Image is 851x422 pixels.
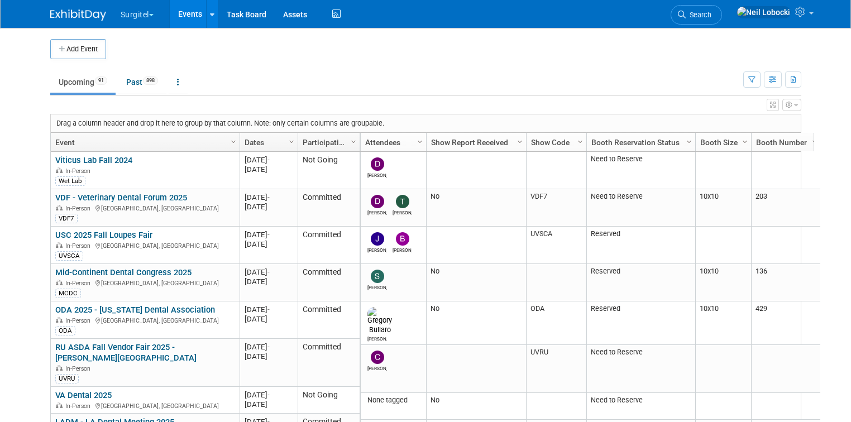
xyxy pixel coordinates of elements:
[245,314,293,324] div: [DATE]
[347,133,360,150] a: Column Settings
[371,157,384,171] img: Daniel Green
[245,390,293,400] div: [DATE]
[56,365,63,371] img: In-Person Event
[245,155,293,165] div: [DATE]
[414,133,426,150] a: Column Settings
[56,317,63,323] img: In-Person Event
[367,171,387,178] div: Daniel Green
[393,246,412,253] div: Brian Craig
[683,133,695,150] a: Column Settings
[431,133,519,152] a: Show Report Received
[426,264,526,301] td: No
[426,301,526,345] td: No
[245,352,293,361] div: [DATE]
[245,165,293,174] div: [DATE]
[586,301,695,345] td: Reserved
[245,277,293,286] div: [DATE]
[267,193,270,202] span: -
[515,137,524,146] span: Column Settings
[245,202,293,212] div: [DATE]
[365,133,419,152] a: Attendees
[267,231,270,239] span: -
[396,195,409,208] img: Tim Faircloth
[531,133,579,152] a: Show Code
[586,189,695,227] td: Need to Reserve
[751,264,821,301] td: 136
[298,339,360,387] td: Committed
[298,189,360,227] td: Committed
[574,133,586,150] a: Column Settings
[365,396,422,405] div: None tagged
[65,167,94,175] span: In-Person
[303,133,352,152] a: Participation
[65,365,94,372] span: In-Person
[371,351,384,364] img: Christopher Martinez
[415,137,424,146] span: Column Settings
[245,342,293,352] div: [DATE]
[55,155,132,165] a: Viticus Lab Fall 2024
[55,193,187,203] a: VDF - Veterinary Dental Forum 2025
[367,364,387,371] div: Christopher Martinez
[371,232,384,246] img: Jason Mayosky
[671,5,722,25] a: Search
[526,345,586,393] td: UVRU
[287,137,296,146] span: Column Settings
[55,305,215,315] a: ODA 2025 - [US_STATE] Dental Association
[55,326,75,335] div: ODA
[526,227,586,264] td: UVSCA
[526,189,586,227] td: VDF7
[367,208,387,215] div: Daniel Green
[55,315,235,325] div: [GEOGRAPHIC_DATA], [GEOGRAPHIC_DATA]
[51,114,801,132] div: Drag a column header and drop it here to group by that column. Note: only certain columns are gro...
[739,133,751,150] a: Column Settings
[367,307,392,334] img: Gregory Bullaro
[367,334,387,342] div: Gregory Bullaro
[65,280,94,287] span: In-Person
[56,167,63,173] img: In-Person Event
[298,264,360,301] td: Committed
[229,137,238,146] span: Column Settings
[371,270,384,283] img: Sandy Britt
[695,301,751,345] td: 10x10
[586,345,695,393] td: Need to Reserve
[737,6,791,18] img: Neil Lobocki
[586,227,695,264] td: Reserved
[55,251,83,260] div: UVSCA
[267,391,270,399] span: -
[298,387,360,414] td: Not Going
[50,9,106,21] img: ExhibitDay
[56,402,63,408] img: In-Person Event
[756,133,814,152] a: Booth Number
[55,374,79,383] div: UVRU
[267,343,270,351] span: -
[586,393,695,420] td: Need to Reserve
[55,390,112,400] a: VA Dental 2025
[426,189,526,227] td: No
[55,230,152,240] a: USC 2025 Fall Loupes Fair
[298,152,360,189] td: Not Going
[267,156,270,164] span: -
[367,246,387,253] div: Jason Mayosky
[50,39,106,59] button: Add Event
[65,242,94,250] span: In-Person
[514,133,526,150] a: Column Settings
[367,283,387,290] div: Sandy Britt
[393,208,412,215] div: Tim Faircloth
[245,133,290,152] a: Dates
[227,133,240,150] a: Column Settings
[740,137,749,146] span: Column Settings
[55,401,235,410] div: [GEOGRAPHIC_DATA], [GEOGRAPHIC_DATA]
[426,393,526,420] td: No
[65,402,94,410] span: In-Person
[751,301,821,345] td: 429
[55,133,232,152] a: Event
[65,317,94,324] span: In-Person
[298,301,360,339] td: Committed
[576,137,585,146] span: Column Settings
[371,195,384,208] img: Daniel Green
[55,289,81,298] div: MCDC
[55,241,235,250] div: [GEOGRAPHIC_DATA], [GEOGRAPHIC_DATA]
[695,264,751,301] td: 10x10
[245,305,293,314] div: [DATE]
[56,280,63,285] img: In-Person Event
